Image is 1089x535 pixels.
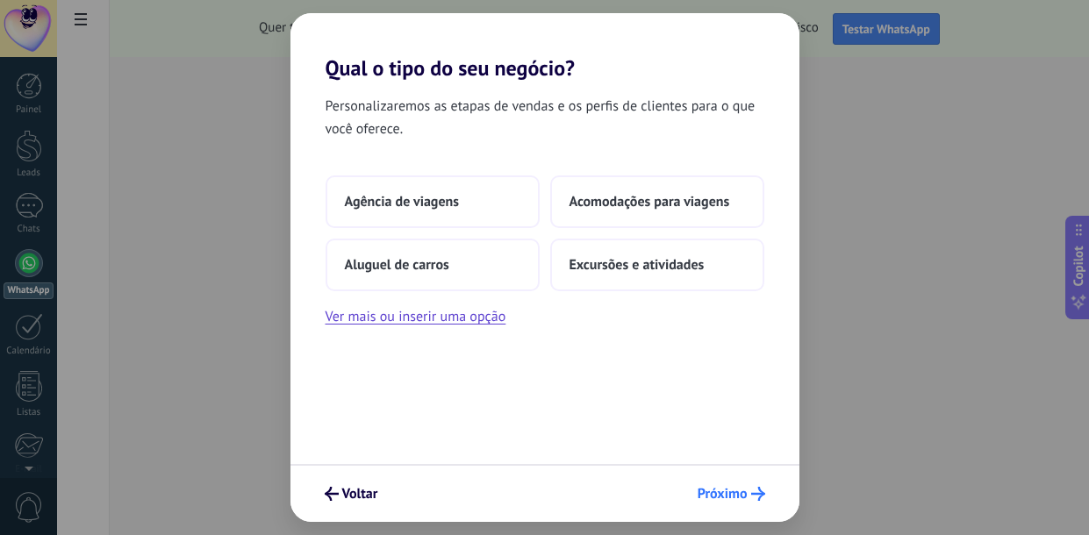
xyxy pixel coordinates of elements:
[690,479,773,509] button: Próximo
[326,239,540,291] button: Aluguel de carros
[326,95,764,140] span: Personalizaremos as etapas de vendas e os perfis de clientes para o que você oferece.
[326,175,540,228] button: Agência de viagens
[698,488,748,500] span: Próximo
[550,239,764,291] button: Excursões e atividades
[290,13,799,81] h2: Qual o tipo do seu negócio?
[345,193,460,210] span: Agência de viagens
[570,256,705,274] span: Excursões e atividades
[317,479,386,509] button: Voltar
[345,256,449,274] span: Aluguel de carros
[550,175,764,228] button: Acomodações para viagens
[570,193,730,210] span: Acomodações para viagens
[342,488,378,500] span: Voltar
[326,305,506,328] button: Ver mais ou inserir uma opção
